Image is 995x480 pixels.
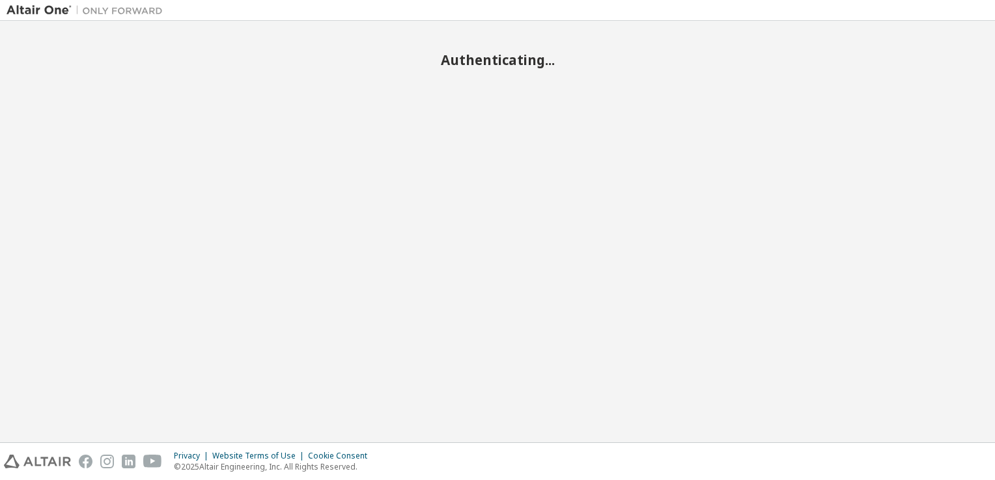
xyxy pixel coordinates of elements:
[79,455,92,468] img: facebook.svg
[7,4,169,17] img: Altair One
[4,455,71,468] img: altair_logo.svg
[7,51,988,68] h2: Authenticating...
[174,461,375,472] p: © 2025 Altair Engineering, Inc. All Rights Reserved.
[212,451,308,461] div: Website Terms of Use
[122,455,135,468] img: linkedin.svg
[308,451,375,461] div: Cookie Consent
[143,455,162,468] img: youtube.svg
[174,451,212,461] div: Privacy
[100,455,114,468] img: instagram.svg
